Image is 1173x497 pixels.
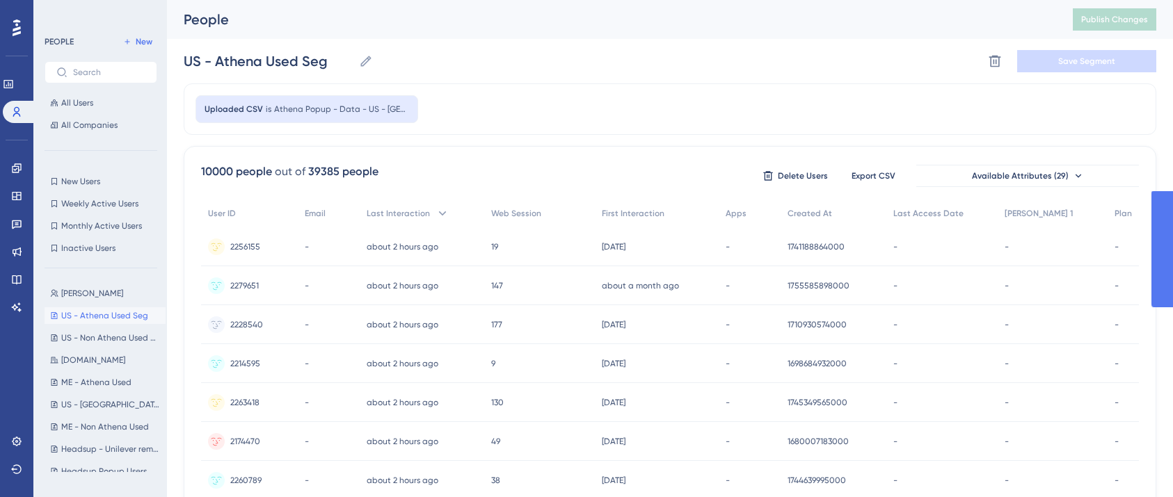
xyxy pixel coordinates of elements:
[230,319,263,330] span: 2228540
[788,280,849,291] span: 1755585898000
[305,280,309,291] span: -
[602,359,625,368] time: [DATE]
[45,195,157,212] button: Weekly Active Users
[136,36,152,47] span: New
[726,319,730,330] span: -
[266,104,271,115] span: is
[726,436,730,447] span: -
[491,319,502,330] span: 177
[308,163,378,180] div: 39385 people
[45,36,74,47] div: PEOPLE
[61,332,160,343] span: US - Non Athena Used Users
[45,352,166,368] button: [DOMAIN_NAME]
[230,397,260,408] span: 2263418
[61,97,93,108] span: All Users
[45,285,166,302] button: [PERSON_NAME]
[61,355,125,366] span: [DOMAIN_NAME]
[602,398,625,407] time: [DATE]
[118,33,157,50] button: New
[61,120,118,131] span: All Companies
[602,320,625,329] time: [DATE]
[491,208,541,219] span: Web Session
[893,208,964,219] span: Last Access Date
[305,436,309,447] span: -
[305,208,326,219] span: Email
[1115,280,1119,291] span: -
[1005,475,1009,486] span: -
[61,310,148,321] span: US - Athena Used Seg
[726,475,730,486] span: -
[61,466,147,477] span: Headsup Popup Users
[208,208,236,219] span: User ID
[788,475,846,486] span: 1744639995000
[184,51,353,71] input: Segment Name
[1115,436,1119,447] span: -
[1005,241,1009,252] span: -
[367,398,438,407] time: about 2 hours ago
[230,358,260,369] span: 2214595
[491,475,500,486] span: 38
[45,441,166,457] button: Headsup - Unilever removed
[602,208,664,219] span: First Interaction
[305,397,309,408] span: -
[45,418,166,435] button: ME - Non Athena Used
[726,241,730,252] span: -
[305,319,309,330] span: -
[1115,241,1119,252] span: -
[45,240,157,256] button: Inactive Users
[893,475,897,486] span: -
[61,243,115,254] span: Inactive Users
[230,475,262,486] span: 2260789
[491,280,503,291] span: 147
[972,170,1069,181] span: Available Attributes (29)
[1005,319,1009,330] span: -
[1073,8,1156,31] button: Publish Changes
[491,358,495,369] span: 9
[788,208,832,219] span: Created At
[1115,208,1132,219] span: Plan
[602,281,679,291] time: about a month ago
[1005,397,1009,408] span: -
[778,170,828,181] span: Delete Users
[788,397,847,408] span: 1745349565000
[893,280,897,291] span: -
[367,437,438,446] time: about 2 hours ago
[893,358,897,369] span: -
[45,396,166,413] button: US - [GEOGRAPHIC_DATA] Used
[184,10,1038,29] div: People
[1115,397,1119,408] span: -
[893,397,897,408] span: -
[726,397,730,408] span: -
[852,170,895,181] span: Export CSV
[760,165,830,187] button: Delete Users
[205,104,263,115] span: Uploaded CSV
[305,358,309,369] span: -
[73,67,145,77] input: Search
[367,242,438,252] time: about 2 hours ago
[726,280,730,291] span: -
[275,163,305,180] div: out of
[1058,56,1115,67] span: Save Segment
[893,241,897,252] span: -
[367,359,438,368] time: about 2 hours ago
[726,358,730,369] span: -
[788,358,847,369] span: 1698684932000
[491,436,500,447] span: 49
[45,117,157,133] button: All Companies
[1005,280,1009,291] span: -
[61,198,138,209] span: Weekly Active Users
[1005,358,1009,369] span: -
[1115,319,1119,330] span: -
[45,95,157,111] button: All Users
[45,329,166,346] button: US - Non Athena Used Users
[788,436,849,447] span: 1680007183000
[367,281,438,291] time: about 2 hours ago
[893,319,897,330] span: -
[61,377,131,388] span: ME - Athena Used
[491,397,504,408] span: 130
[274,104,409,115] span: Athena Popup - Data - US - [GEOGRAPHIC_DATA] Used (1)
[788,319,847,330] span: 1710930574000
[201,163,272,180] div: 10000 people
[61,421,149,432] span: ME - Non Athena Used
[367,208,430,219] span: Last Interaction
